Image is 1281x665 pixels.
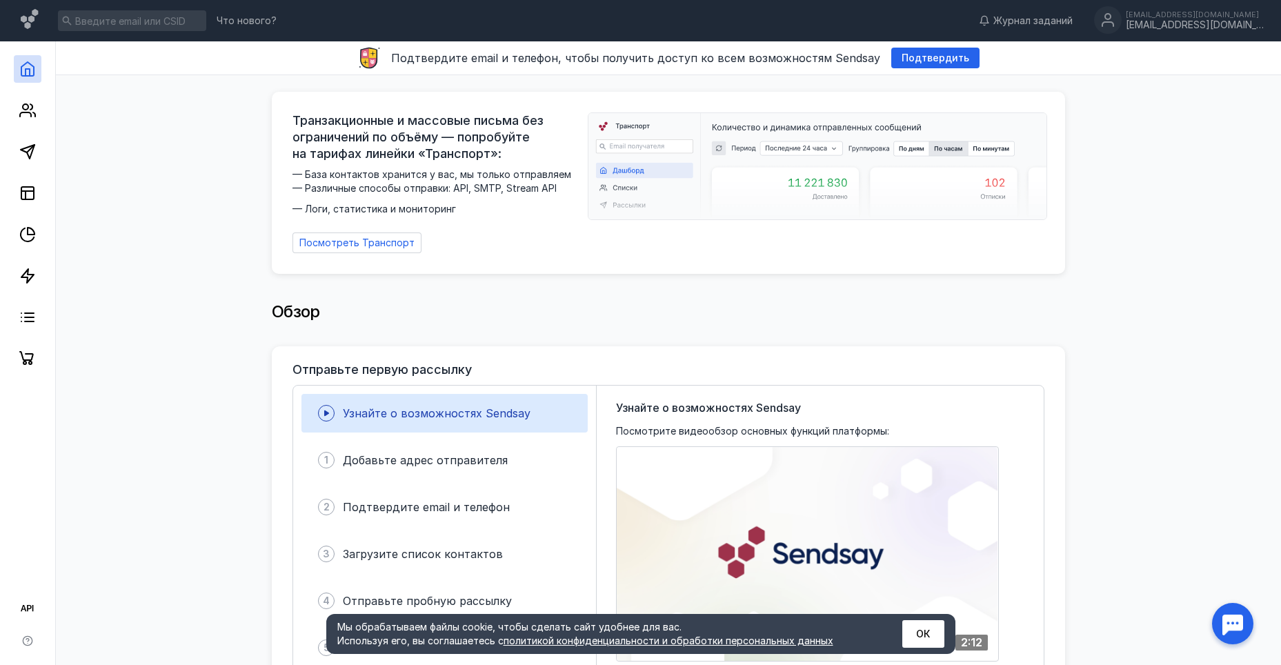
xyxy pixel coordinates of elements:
span: Подтвердить [902,52,969,64]
span: Что нового? [217,16,277,26]
span: Посмотрите видеообзор основных функций платформы: [616,424,889,438]
span: Обзор [272,301,320,321]
div: [EMAIL_ADDRESS][DOMAIN_NAME] [1126,19,1264,31]
span: Узнайте о возможностях Sendsay [616,399,801,416]
h3: Отправьте первую рассылку [292,363,472,377]
span: 5 [324,641,330,655]
span: Подтвердите email и телефон, чтобы получить доступ ко всем возможностям Sendsay [391,51,880,65]
img: dashboard-transport-banner [588,113,1046,219]
button: Подтвердить [891,48,980,68]
a: Что нового? [210,16,284,26]
a: политикой конфиденциальности и обработки персональных данных [504,635,833,646]
span: — База контактов хранится у вас, мы только отправляем — Различные способы отправки: API, SMTP, St... [292,168,579,216]
span: 3 [323,547,330,561]
button: ОК [902,620,944,648]
a: Посмотреть Транспорт [292,232,421,253]
div: 2:12 [955,635,988,651]
span: 1 [324,453,328,467]
span: 4 [323,594,330,608]
span: Добавьте адрес отправителя [343,453,508,467]
span: Подтвердите email и телефон [343,500,510,514]
div: [EMAIL_ADDRESS][DOMAIN_NAME] [1126,10,1264,19]
span: 2 [324,500,330,514]
span: Транзакционные и массовые письма без ограничений по объёму — попробуйте на тарифах линейки «Транс... [292,112,579,162]
a: Журнал заданий [972,14,1080,28]
div: Мы обрабатываем файлы cookie, чтобы сделать сайт удобнее для вас. Используя его, вы соглашаетесь c [337,620,868,648]
input: Введите email или CSID [58,10,206,31]
span: Журнал заданий [993,14,1073,28]
span: Отправьте пробную рассылку [343,594,512,608]
span: Загрузите список контактов [343,547,503,561]
span: Узнайте о возможностях Sendsay [343,406,530,420]
span: Посмотреть Транспорт [299,237,415,249]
